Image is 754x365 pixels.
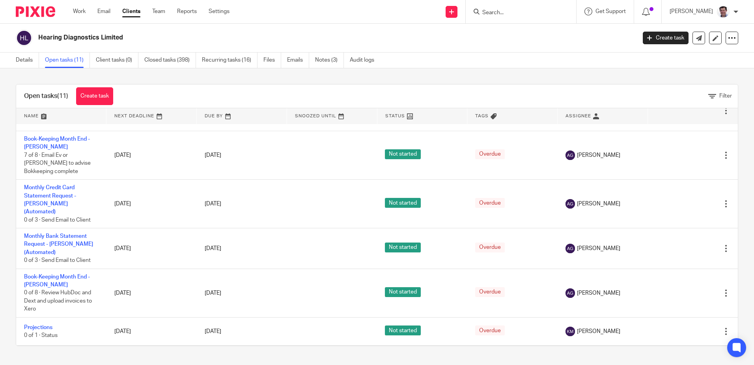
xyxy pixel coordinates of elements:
a: Team [152,8,165,15]
td: [DATE] [106,131,197,179]
a: Monthly Credit Card Statement Request - [PERSON_NAME] (Automated) [24,185,76,214]
h2: Hearing Diagnostics Limited [38,34,512,42]
span: Snoozed Until [295,114,336,118]
td: [DATE] [106,180,197,228]
span: Get Support [595,9,626,14]
span: [PERSON_NAME] [577,289,620,297]
a: Audit logs [350,53,380,68]
a: Book-Keeping Month End - [PERSON_NAME] [24,274,90,288]
a: Settings [209,8,230,15]
span: Overdue [475,287,505,297]
span: 0 of 3 · Send Email to Client [24,258,91,263]
span: Not started [385,243,421,252]
a: Open tasks (11) [45,53,90,68]
a: Notes (3) [315,53,344,68]
td: [DATE] [106,269,197,317]
span: Status [385,114,405,118]
img: svg%3E [565,199,575,209]
h1: Open tasks [24,92,68,100]
a: Projections [24,325,52,330]
span: [PERSON_NAME] [577,245,620,252]
span: Overdue [475,243,505,252]
span: 0 of 3 · Send Email to Client [24,217,91,223]
img: svg%3E [565,151,575,160]
span: [DATE] [205,290,221,296]
span: [DATE] [205,201,221,207]
span: 0 of 3 · Send Email to Client [24,120,91,126]
span: Not started [385,198,421,208]
a: Monthly Bank Statement Request - [PERSON_NAME] (Automated) [24,233,93,255]
a: Create task [76,87,113,105]
a: Email [97,8,110,15]
img: svg%3E [565,244,575,253]
a: Work [73,8,86,15]
span: Not started [385,287,421,297]
span: Tags [475,114,489,118]
span: 7 of 8 · Email Ev or [PERSON_NAME] to advise Bokkeeping complete [24,152,91,174]
input: Search [482,9,552,17]
img: Pixie [16,6,55,17]
a: Details [16,53,39,68]
a: Emails [287,53,309,68]
img: Facebook%20Profile%20picture%20(2).jpg [717,6,730,18]
p: [PERSON_NAME] [670,8,713,15]
span: [PERSON_NAME] [577,151,620,159]
span: Filter [719,93,732,99]
a: Recurring tasks (16) [202,53,258,68]
span: Overdue [475,198,505,208]
span: Not started [385,325,421,335]
td: [DATE] [106,228,197,269]
span: [PERSON_NAME] [577,200,620,208]
span: [DATE] [205,152,221,158]
a: Client tasks (0) [96,53,138,68]
span: Overdue [475,149,505,159]
td: [DATE] [106,318,197,346]
img: svg%3E [565,327,575,336]
img: svg%3E [565,288,575,298]
span: [PERSON_NAME] [577,327,620,335]
a: Create task [643,32,689,44]
a: Closed tasks (398) [144,53,196,68]
span: 0 of 1 · Status [24,333,58,338]
a: Book-Keeping Month End - [PERSON_NAME] [24,136,90,150]
a: Clients [122,8,140,15]
span: Not started [385,149,421,159]
span: [DATE] [205,246,221,251]
span: Overdue [475,325,505,335]
span: (11) [57,93,68,99]
span: [DATE] [205,329,221,334]
span: 0 of 8 · Review HubDoc and Dext and upload invoices to Xero [24,290,92,312]
a: Reports [177,8,197,15]
a: Files [263,53,281,68]
img: svg%3E [16,30,32,46]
